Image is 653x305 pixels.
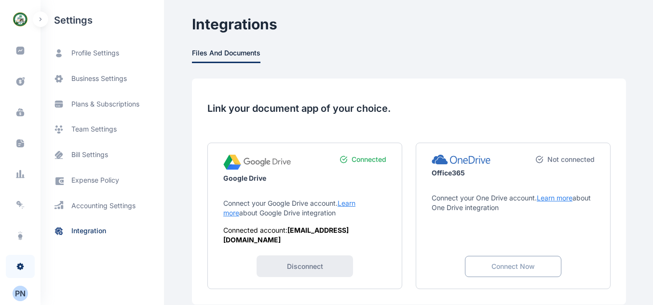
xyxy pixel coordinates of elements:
span: Not connected [547,155,595,164]
a: team settings [41,117,164,142]
button: PN [6,286,35,301]
p: Connect your One Drive account. about One Drive integration [432,193,595,212]
a: accounting settings [41,193,164,218]
span: team settings [71,124,117,134]
h4: Link your document app of your choice. [192,79,626,115]
a: profile settings [41,40,164,66]
img: onedrive.svg [432,155,490,164]
span: bill settings [71,150,108,160]
div: P N [13,288,28,299]
a: integration [41,218,164,244]
h5: Connected account: [223,225,386,245]
span: expense policy [71,175,119,186]
span: Files and Documents [192,48,260,63]
p: Connect your Google Drive account. about Google Drive integration [223,199,386,218]
img: googledrive.svg [223,155,291,170]
span: accounting settings [71,201,136,211]
span: Learn more [537,194,572,202]
p: Office365 [432,168,490,178]
a: business settings [41,66,164,92]
a: expense policy [41,168,164,193]
button: Disconnect [257,255,353,277]
span: profile settings [71,48,119,58]
a: Files and Documents [192,48,272,63]
a: plans & subscriptions [41,92,164,117]
a: bill settings [41,142,164,168]
button: PN [13,286,28,301]
span: Connected [352,155,386,164]
p: Google Drive [223,173,291,183]
h1: Integrations [192,15,626,33]
span: integration [71,226,106,236]
span: plans & subscriptions [71,99,139,109]
button: Connect Now [465,256,561,277]
span: business settings [71,74,127,84]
